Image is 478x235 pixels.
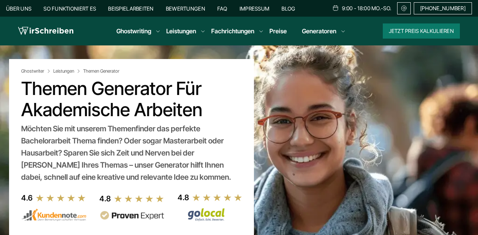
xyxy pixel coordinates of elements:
a: Ghostwriting [116,26,151,36]
a: Blog [282,5,295,12]
a: So funktioniert es [43,5,96,12]
a: Bewertungen [166,5,205,12]
img: kundennote [21,209,86,221]
div: 4.8 [178,191,189,204]
a: Über uns [6,5,31,12]
span: 9:00 - 18:00 Mo.-So. [342,5,391,11]
span: [PHONE_NUMBER] [420,5,466,11]
img: Schedule [332,5,339,11]
a: Fachrichtungen [211,26,254,36]
div: Möchten Sie mit unserem Themenfinder das perfekte Bachelorarbeit Thema finden? Oder sogar Mastera... [21,123,242,183]
span: Themen Generator [83,68,119,74]
a: FAQ [217,5,227,12]
img: stars [36,194,86,202]
div: 4.8 [99,193,111,205]
img: logo wirschreiben [18,25,73,37]
a: Leistungen [53,68,82,74]
a: Preise [269,27,287,35]
img: Email [401,5,407,11]
a: Leistungen [166,26,196,36]
a: Impressum [240,5,270,12]
a: [PHONE_NUMBER] [414,2,472,14]
img: stars [192,193,243,202]
img: provenexpert reviews [99,211,164,220]
a: Ghostwriter [21,68,52,74]
a: Beispielarbeiten [108,5,153,12]
button: Jetzt Preis kalkulieren [383,23,460,39]
img: stars [114,195,164,203]
h1: Themen Generator für akademische Arbeiten [21,78,242,120]
a: Generatoren [302,26,336,36]
img: Wirschreiben Bewertungen [178,208,243,221]
div: 4.6 [21,192,32,204]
